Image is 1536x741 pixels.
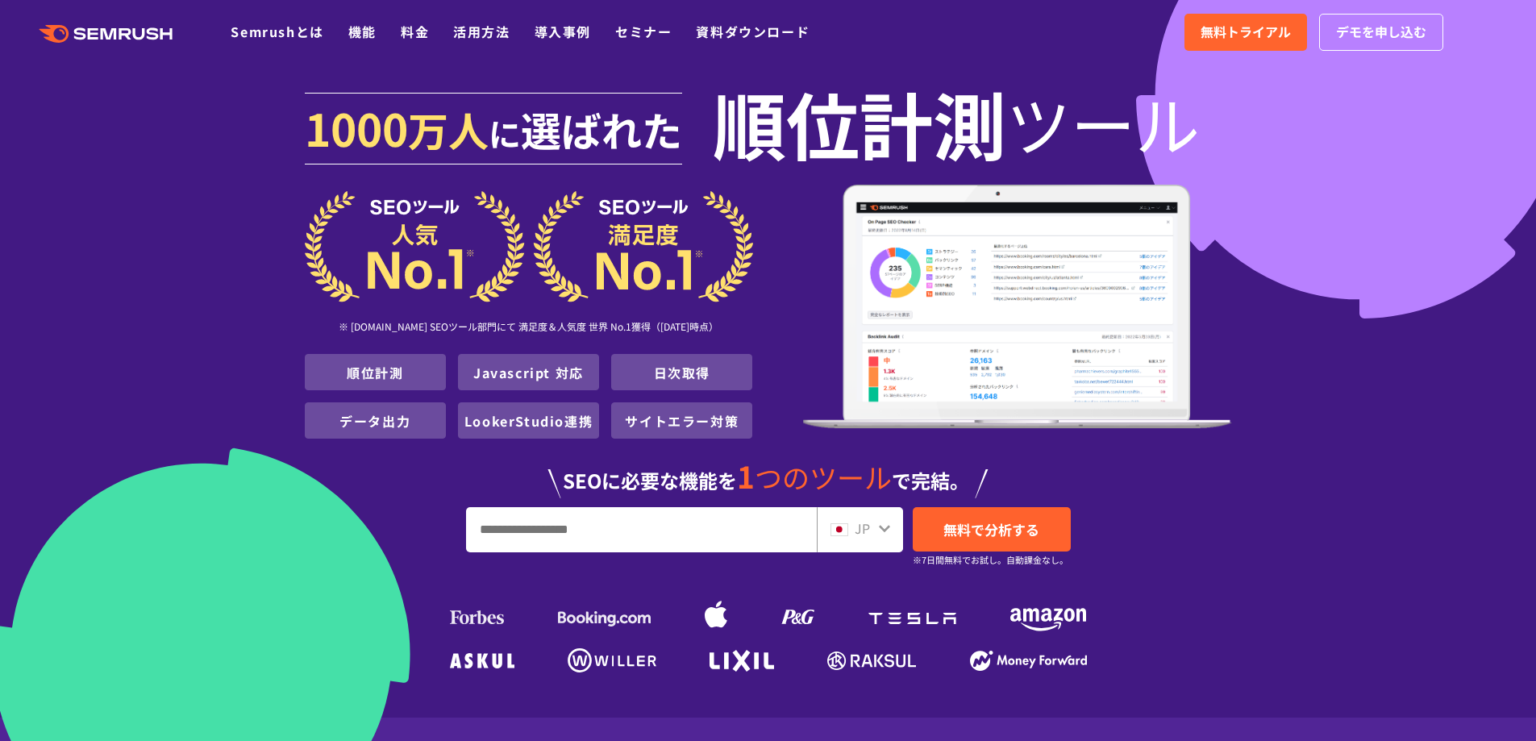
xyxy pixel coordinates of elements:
div: ※ [DOMAIN_NAME] SEOツール部門にて 満足度＆人気度 世界 No.1獲得（[DATE]時点） [305,302,753,354]
span: 万人 [408,100,489,158]
span: 選ばれた [521,100,682,158]
a: デモを申し込む [1319,14,1443,51]
a: セミナー [615,22,672,41]
span: つのツール [755,457,892,497]
a: 無料で分析する [913,507,1071,552]
span: 無料で分析する [943,519,1039,539]
span: JP [855,518,870,538]
a: 日次取得 [654,363,710,382]
span: 順位計測 [713,90,1006,155]
a: 機能 [348,22,377,41]
span: ツール [1006,90,1200,155]
a: Semrushとは [231,22,323,41]
input: URL、キーワードを入力してください [467,508,816,552]
a: サイトエラー対策 [625,411,739,431]
span: に [489,110,521,156]
a: 活用方法 [453,22,510,41]
a: 資料ダウンロード [696,22,810,41]
a: データ出力 [339,411,410,431]
span: 無料トライアル [1201,22,1291,43]
span: 1000 [305,95,408,160]
span: デモを申し込む [1336,22,1426,43]
a: LookerStudio連携 [464,411,593,431]
a: 無料トライアル [1184,14,1307,51]
span: 1 [737,454,755,497]
a: 導入事例 [535,22,591,41]
a: Javascript 対応 [473,363,584,382]
a: 順位計測 [347,363,403,382]
div: SEOに必要な機能を [305,445,1232,498]
span: で完結。 [892,466,969,494]
small: ※7日間無料でお試し。自動課金なし。 [913,552,1068,568]
a: 料金 [401,22,429,41]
